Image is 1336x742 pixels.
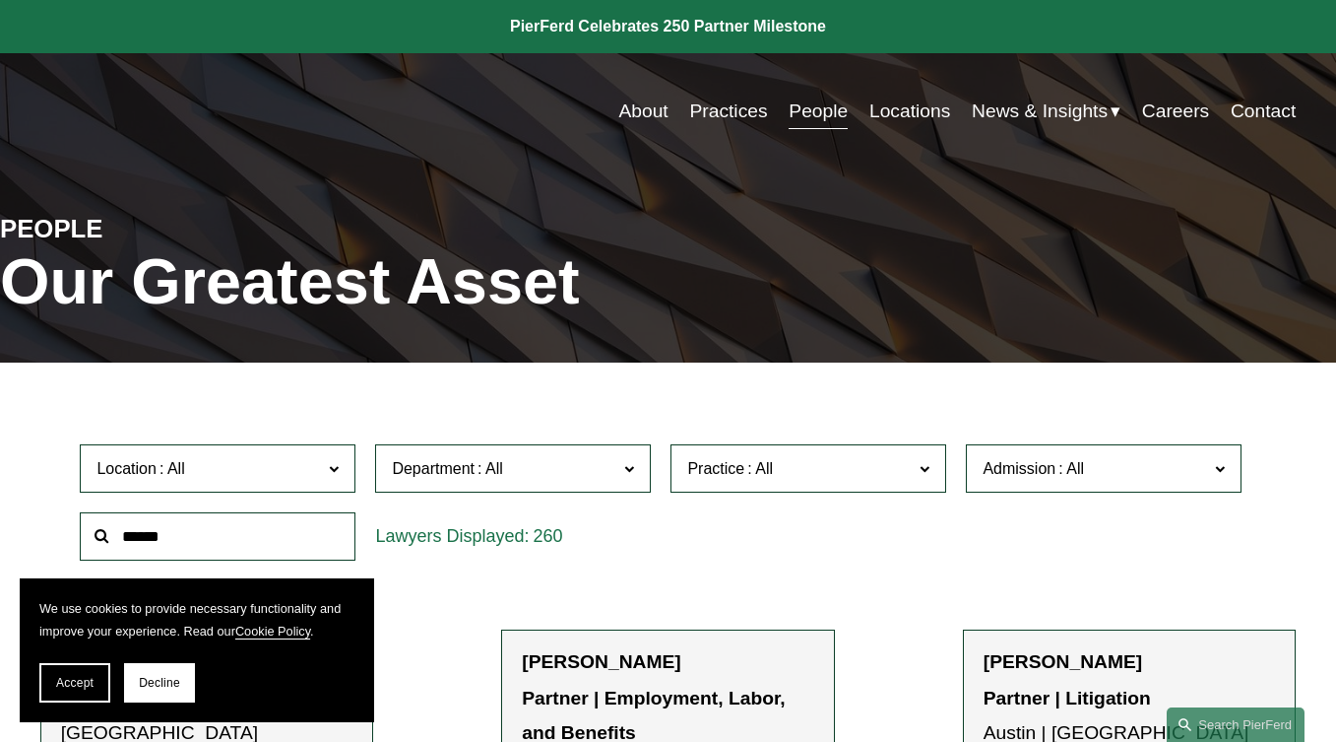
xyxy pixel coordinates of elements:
a: Careers [1142,93,1209,131]
p: We use cookies to provide necessary functionality and improve your experience. Read our . [39,598,354,643]
a: Search this site [1167,708,1304,742]
h2: [PERSON_NAME] [984,650,1276,673]
strong: Partner | Litigation [984,688,1151,708]
a: Locations [869,93,950,131]
span: News & Insights [972,95,1108,129]
a: Practices [689,93,767,131]
a: Contact [1231,93,1296,131]
a: About [618,93,668,131]
button: Accept [39,663,110,703]
h2: [PERSON_NAME] [522,650,814,673]
a: Cookie Policy [235,624,310,639]
span: Department [392,460,475,477]
button: Decline [124,663,195,703]
span: Decline [139,676,180,690]
span: Practice [687,460,744,477]
span: 260 [533,526,562,546]
span: Accept [56,676,94,690]
a: folder dropdown [972,93,1120,131]
section: Cookie banner [20,578,374,722]
span: Admission [983,460,1055,477]
a: People [789,93,848,131]
span: Location [96,460,157,477]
